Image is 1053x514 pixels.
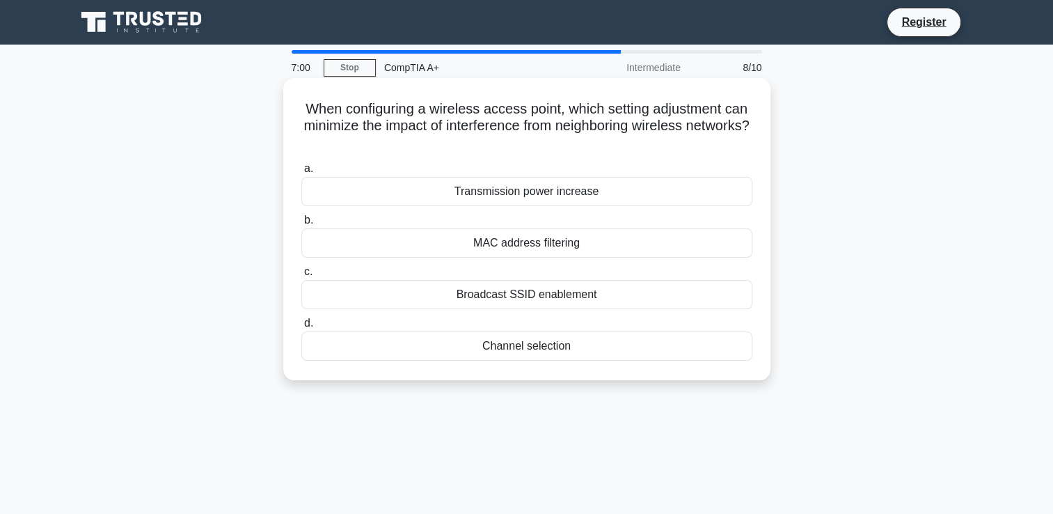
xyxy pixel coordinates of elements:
[304,214,313,226] span: b.
[893,13,954,31] a: Register
[567,54,689,81] div: Intermediate
[689,54,770,81] div: 8/10
[324,59,376,77] a: Stop
[283,54,324,81] div: 7:00
[301,280,752,309] div: Broadcast SSID enablement
[301,332,752,361] div: Channel selection
[304,265,312,277] span: c.
[376,54,567,81] div: CompTIA A+
[304,317,313,329] span: d.
[304,162,313,174] span: a.
[301,228,752,258] div: MAC address filtering
[301,177,752,206] div: Transmission power increase
[300,100,754,152] h5: When configuring a wireless access point, which setting adjustment can minimize the impact of int...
